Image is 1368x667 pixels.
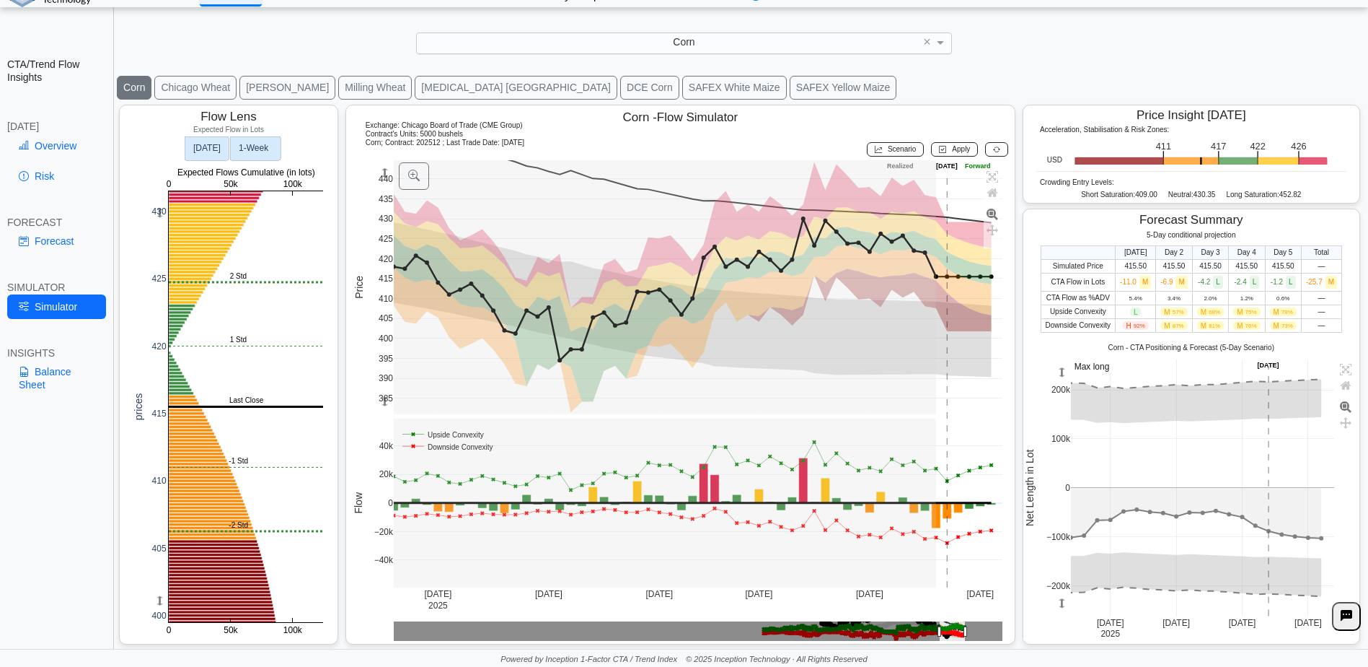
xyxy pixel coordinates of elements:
[1240,295,1253,302] span: 1.2%
[1276,295,1289,302] span: 0.6%
[1173,323,1184,329] span: 87%
[1229,246,1265,260] th: Day 4
[1046,321,1111,329] span: Downside Convexity
[1040,126,1170,134] span: Acceleration, Stabilisation & Risk Zones:
[239,76,335,100] button: [PERSON_NAME]
[193,143,221,153] text: [DATE]
[1265,246,1301,260] th: Day 5
[1192,260,1228,274] td: 415.50
[1160,308,1187,316] span: M
[7,216,106,229] div: FORECAST
[1245,309,1257,315] span: 75%
[7,229,106,253] a: Forecast
[1301,260,1341,274] td: —
[1047,156,1062,165] span: USD
[133,126,325,134] h5: Expected Flow in Lots
[1173,309,1184,315] span: 57%
[366,139,381,147] span: Corn
[1046,294,1110,302] span: CTA Flow as %ADV
[1147,231,1235,239] span: 5-Day conditional projection
[1123,321,1149,330] span: H
[338,76,412,100] button: Milling Wheat
[923,35,931,48] span: ×
[1135,191,1157,199] span: 409.00
[1213,276,1223,289] span: L
[931,142,978,157] button: Apply
[1116,260,1156,274] td: 415.50
[1250,141,1265,152] text: 422
[200,110,256,123] span: Flow Lens
[1301,292,1341,305] td: —
[7,120,106,133] div: [DATE]
[1250,276,1260,289] span: L
[1108,344,1274,352] span: Corn - CTA Positioning & Forecast (5-Day Scenario)
[623,110,657,124] span: Corn -
[7,58,106,84] h2: CTA/Trend Flow Insights
[117,76,151,100] button: Corn
[7,134,106,158] a: Overview
[1209,323,1220,329] span: 81%
[1301,246,1341,260] th: Total
[1156,260,1193,274] td: 415.50
[366,130,463,138] span: Contract's Units: 5000 bushels
[1270,321,1297,330] span: M
[7,281,106,294] div: SIMULATOR
[1270,308,1297,316] span: M
[1139,276,1151,289] span: M
[1301,305,1341,319] td: —
[1081,191,1135,199] span: Short Saturation:
[1116,246,1156,260] th: [DATE]
[1291,141,1306,152] text: 426
[1129,295,1142,302] span: 5.4%
[1197,321,1224,330] span: M
[1233,308,1260,316] span: M
[381,139,524,147] span: ; Contract: 202512 ; Last Trade Date: [DATE]
[952,145,970,153] span: Apply
[1209,309,1220,315] span: 68%
[1168,295,1181,302] span: 3.4%
[921,33,933,53] span: Clear value
[1053,262,1103,270] span: Simulated Price
[673,36,694,48] span: Corn
[1306,278,1337,286] span: -25.7
[7,164,106,188] a: Risk
[1226,191,1279,199] span: Long Saturation:
[1234,278,1259,286] span: -2.4
[1211,141,1226,152] text: 417
[1139,213,1243,227] span: Forecast Summary
[1051,278,1105,286] span: CTA Flow in Lots
[1193,191,1216,199] span: 430.35
[1197,308,1224,316] span: M
[366,121,523,129] span: Exchange: Chicago Board of Trade (CME Group)
[239,143,269,153] text: 1‑Week
[1245,323,1257,329] span: 76%
[1040,178,1114,186] span: Crowding Entry Levels:
[1156,141,1171,152] text: 411
[657,110,738,124] span: Flow Simulator
[1050,308,1106,315] span: Upside Convexity
[888,145,916,153] span: Scenario
[1279,191,1302,199] span: 452.82
[1204,295,1217,302] span: 2.0%
[682,76,787,100] button: SAFEX White Maize
[1281,309,1293,315] span: 78%
[1198,278,1223,286] span: -4.2
[1301,319,1341,333] td: —
[7,359,106,397] a: Balance Sheet
[1233,321,1260,330] span: M
[620,76,679,100] button: DCE Corn
[1175,276,1187,289] span: M
[1134,323,1145,329] span: 92%
[1168,191,1193,199] span: Neutral:
[154,76,237,100] button: Chicago Wheat
[1137,108,1246,122] span: Price Insight [DATE]
[1160,321,1187,330] span: M
[7,295,106,319] a: Simulator
[1229,260,1265,274] td: 415.50
[1281,323,1293,329] span: 73%
[1156,246,1193,260] th: Day 2
[1325,276,1337,289] span: M
[1120,278,1151,286] span: -11.0
[7,346,106,359] div: INSIGHTS
[1160,278,1188,286] span: -6.9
